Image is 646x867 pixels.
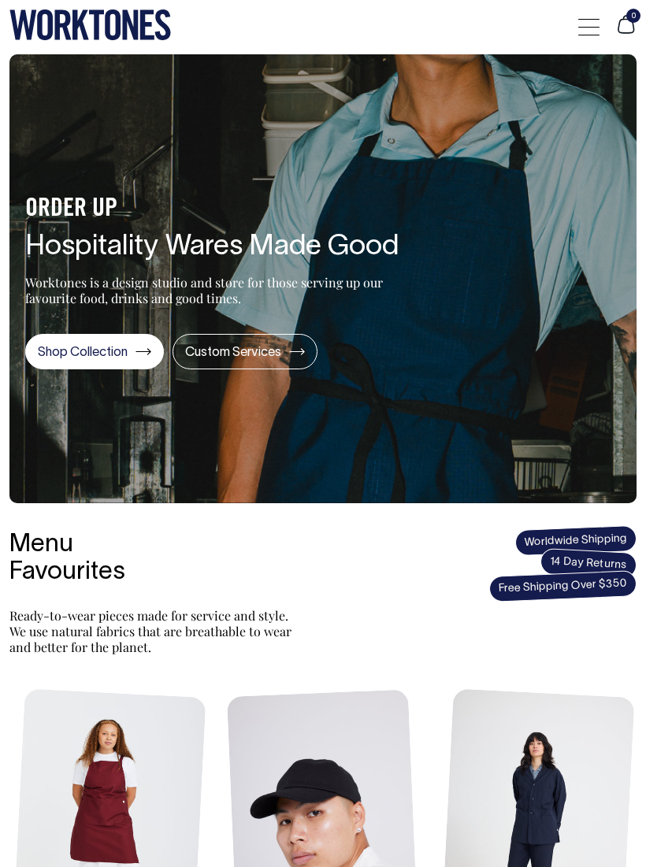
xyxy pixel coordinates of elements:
[25,232,399,263] h1: Hospitality Wares Made Good
[173,334,317,369] a: Custom Services
[626,9,640,23] span: 0
[488,571,637,603] span: Free Shipping Over $350
[25,195,399,223] h4: ORDER UP
[540,548,637,580] span: 14 Day Returns
[25,334,164,369] a: Shop Collection
[615,26,637,37] a: 0
[9,608,293,655] p: Ready-to-wear pieces made for service and style. We use natural fabrics that are breathable to we...
[514,524,637,556] span: Worldwide Shipping
[25,275,384,306] p: Worktones is a design studio and store for those serving up our favourite food, drinks and good t...
[9,531,183,586] h3: Menu Favourites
